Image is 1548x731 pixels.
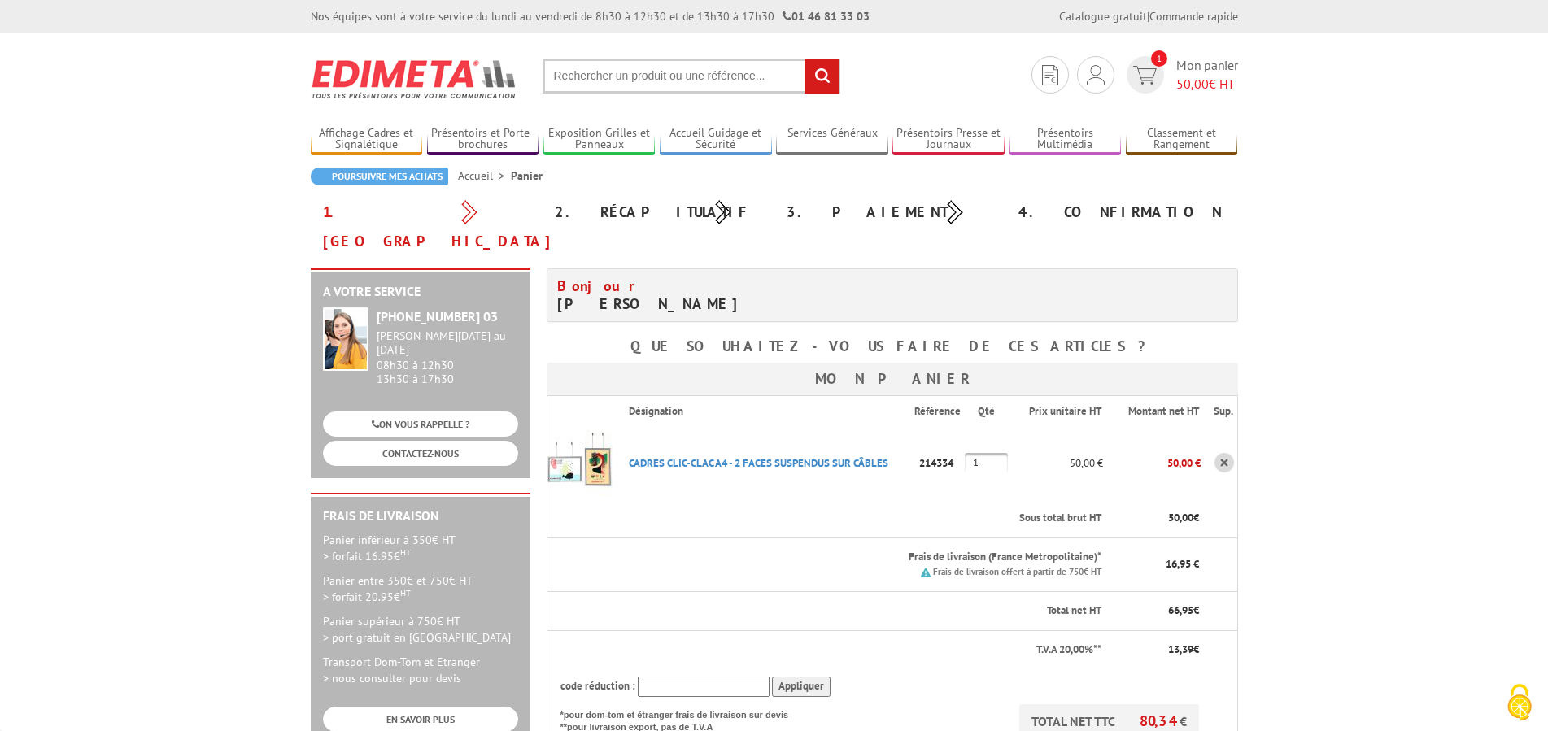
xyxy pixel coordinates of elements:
[311,198,543,256] div: 1. [GEOGRAPHIC_DATA]
[377,329,518,385] div: 08h30 à 12h30 13h30 à 17h30
[1140,711,1180,730] span: 80,34
[323,441,518,466] a: CONTACTEZ-NOUS
[323,411,518,437] a: ON VOUS RAPPELLE ?
[400,546,411,558] sup: HT
[774,198,1006,227] div: 3. Paiement
[547,363,1238,395] h3: Mon panier
[1176,75,1238,94] span: € HT
[311,126,423,153] a: Affichage Cadres et Signalétique
[1009,126,1122,153] a: Présentoirs Multimédia
[311,49,518,109] img: Edimeta
[323,654,518,686] p: Transport Dom-Tom et Etranger
[1168,603,1193,617] span: 66,95
[1151,50,1167,67] span: 1
[1166,557,1199,571] span: 16,95 €
[1116,642,1199,658] p: €
[1010,449,1103,477] p: 50,00 €
[1116,511,1199,526] p: €
[311,168,448,185] a: Poursuivre mes achats
[323,532,518,564] p: Panier inférieur à 350€ HT
[772,677,831,697] input: Appliquer
[616,499,1103,537] th: Sous total brut HT
[1491,676,1548,731] button: Cookies (fenêtre modale)
[543,59,840,94] input: Rechercher un produit ou une référence...
[400,587,411,598] sup: HT
[560,603,1101,619] p: Total net HT
[1176,56,1238,94] span: Mon panier
[323,613,518,646] p: Panier supérieur à 750€ HT
[458,168,511,183] a: Accueil
[1133,66,1157,85] img: devis rapide
[921,568,931,577] img: picto.png
[914,404,964,420] p: Référence
[630,337,1153,355] b: Que souhaitez-vous faire de ces articles ?
[323,630,511,645] span: > port gratuit en [GEOGRAPHIC_DATA]
[323,590,411,604] span: > forfait 20.95€
[1059,8,1238,24] div: |
[1059,9,1147,24] a: Catalogue gratuit
[629,456,888,470] a: CADRES CLIC-CLAC A4 - 2 FACES SUSPENDUS SUR CâBLES
[1087,65,1105,85] img: devis rapide
[1126,126,1238,153] a: Classement et Rangement
[914,449,966,477] p: 214334
[1023,404,1101,420] p: Prix unitaire HT
[557,276,643,295] span: Bonjour
[311,8,870,24] div: Nos équipes sont à votre service du lundi au vendredi de 8h30 à 12h30 et de 13h30 à 17h30
[547,430,613,495] img: CADRES CLIC-CLAC A4 - 2 FACES SUSPENDUS SUR CâBLES
[965,395,1010,426] th: Qté
[1149,9,1238,24] a: Commande rapide
[783,9,870,24] strong: 01 46 81 33 03
[511,168,543,184] li: Panier
[1168,511,1193,524] span: 50,00
[1116,404,1199,420] p: Montant net HT
[323,572,518,605] p: Panier entre 350€ et 750€ HT
[543,126,656,153] a: Exposition Grilles et Panneaux
[560,679,635,693] span: code réduction :
[377,308,498,324] strong: [PHONE_NUMBER] 03
[1123,56,1238,94] a: devis rapide 1 Mon panier 50,00€ HT
[543,198,774,227] div: 2. Récapitulatif
[323,671,461,685] span: > nous consulter pour devis
[323,307,368,371] img: widget-service.jpg
[892,126,1005,153] a: Présentoirs Presse et Journaux
[323,549,411,563] span: > forfait 16.95€
[323,285,518,299] h2: A votre service
[616,395,914,426] th: Désignation
[427,126,539,153] a: Présentoirs et Porte-brochures
[323,509,518,524] h2: Frais de Livraison
[377,329,518,357] div: [PERSON_NAME][DATE] au [DATE]
[1168,642,1193,656] span: 13,39
[557,277,880,313] h4: [PERSON_NAME]
[1116,603,1199,619] p: €
[1006,198,1238,227] div: 4. Confirmation
[1176,76,1209,92] span: 50,00
[1499,682,1540,723] img: Cookies (fenêtre modale)
[1042,65,1058,85] img: devis rapide
[629,550,1101,565] p: Frais de livraison (France Metropolitaine)*
[660,126,772,153] a: Accueil Guidage et Sécurité
[933,566,1101,577] small: Frais de livraison offert à partir de 750€ HT
[1103,449,1201,477] p: 50,00 €
[776,126,888,153] a: Services Généraux
[805,59,839,94] input: rechercher
[1201,395,1237,426] th: Sup.
[560,642,1101,658] p: T.V.A 20,00%**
